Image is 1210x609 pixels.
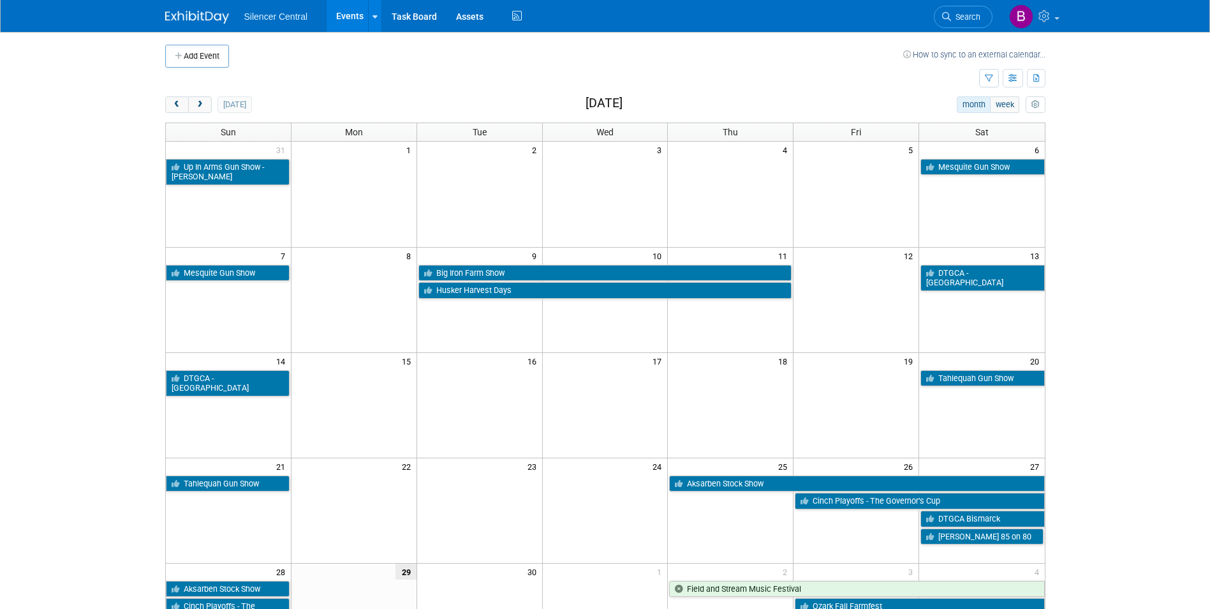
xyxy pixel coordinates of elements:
span: 29 [395,564,417,580]
a: DTGCA - [GEOGRAPHIC_DATA] [166,370,290,396]
span: 10 [651,248,667,264]
a: DTGCA - [GEOGRAPHIC_DATA] [920,265,1044,291]
a: Cinch Playoffs - The Governor’s Cup [795,493,1044,509]
span: 14 [275,353,291,369]
span: 23 [526,458,542,474]
span: 20 [1029,353,1045,369]
button: month [957,96,991,113]
span: 15 [401,353,417,369]
span: 2 [781,564,793,580]
span: Search [951,12,980,22]
a: Mesquite Gun Show [166,265,290,282]
h2: [DATE] [586,96,623,110]
span: 31 [275,142,291,158]
span: Silencer Central [244,11,308,22]
button: week [990,96,1019,113]
span: 6 [1033,142,1045,158]
span: 7 [279,248,291,264]
a: Aksarben Stock Show [669,476,1044,492]
span: Wed [596,127,614,137]
a: DTGCA Bismarck [920,511,1044,527]
a: How to sync to an external calendar... [903,50,1045,59]
span: 16 [526,353,542,369]
span: 1 [656,564,667,580]
span: Sat [975,127,989,137]
span: 28 [275,564,291,580]
span: 1 [405,142,417,158]
a: Tahlequah Gun Show [920,370,1044,387]
span: Thu [723,127,738,137]
a: Up In Arms Gun Show - [PERSON_NAME] [166,159,290,185]
span: 8 [405,248,417,264]
span: 21 [275,458,291,474]
span: 30 [526,564,542,580]
span: 19 [903,353,919,369]
span: 4 [1033,564,1045,580]
a: Aksarben Stock Show [166,581,290,598]
button: myCustomButton [1026,96,1045,113]
a: Mesquite Gun Show [920,159,1044,176]
span: 9 [531,248,542,264]
a: Search [934,6,992,28]
span: 27 [1029,458,1045,474]
span: 13 [1029,248,1045,264]
span: 3 [907,564,919,580]
span: 4 [781,142,793,158]
a: [PERSON_NAME] 85 on 80 [920,529,1043,545]
span: 25 [777,458,793,474]
i: Personalize Calendar [1031,101,1040,109]
a: Big Iron Farm Show [418,265,792,282]
a: Field and Stream Music Festival [669,581,1044,598]
span: 11 [777,248,793,264]
span: 17 [651,353,667,369]
span: 2 [531,142,542,158]
span: Mon [345,127,363,137]
span: Sun [221,127,236,137]
button: next [188,96,212,113]
span: 5 [907,142,919,158]
span: 3 [656,142,667,158]
span: 12 [903,248,919,264]
a: Husker Harvest Days [418,282,792,299]
img: ExhibitDay [165,11,229,24]
span: 22 [401,458,417,474]
a: Tahlequah Gun Show [166,476,290,492]
button: [DATE] [218,96,251,113]
span: Fri [851,127,861,137]
span: 24 [651,458,667,474]
button: prev [165,96,189,113]
span: 18 [777,353,793,369]
img: Billee Page [1009,4,1033,29]
span: 26 [903,458,919,474]
button: Add Event [165,45,229,68]
span: Tue [473,127,487,137]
